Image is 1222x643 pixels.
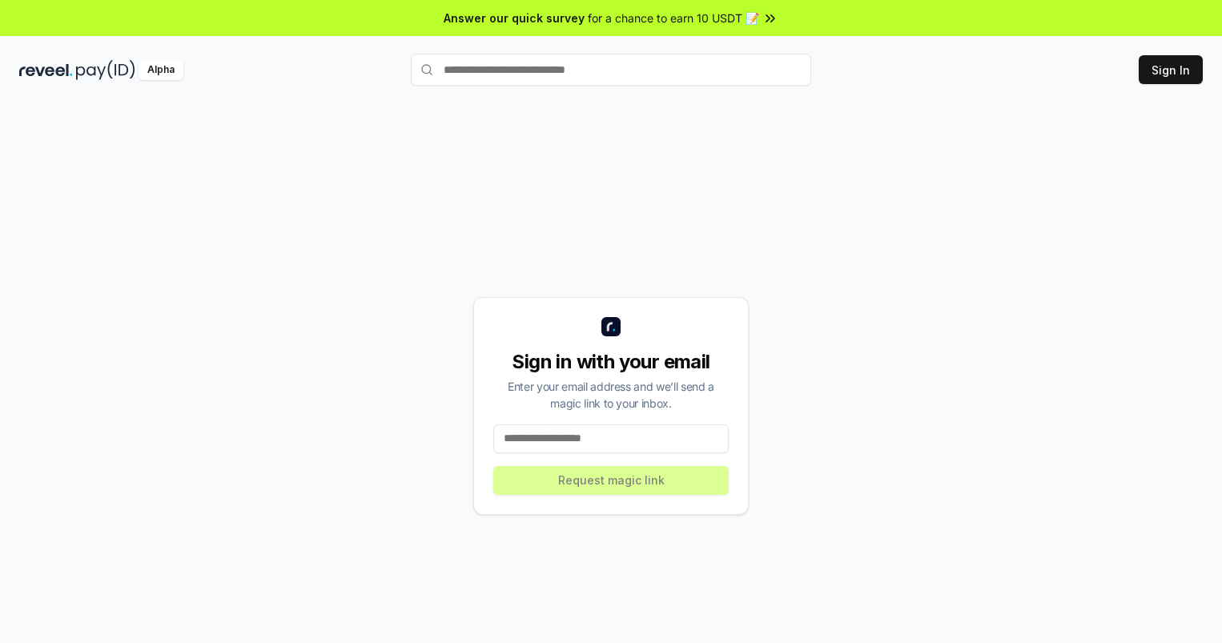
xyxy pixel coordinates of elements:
span: Answer our quick survey [444,10,585,26]
img: logo_small [601,317,621,336]
button: Sign In [1139,55,1203,84]
span: for a chance to earn 10 USDT 📝 [588,10,759,26]
img: pay_id [76,60,135,80]
img: reveel_dark [19,60,73,80]
div: Enter your email address and we’ll send a magic link to your inbox. [493,378,729,412]
div: Sign in with your email [493,349,729,375]
div: Alpha [139,60,183,80]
